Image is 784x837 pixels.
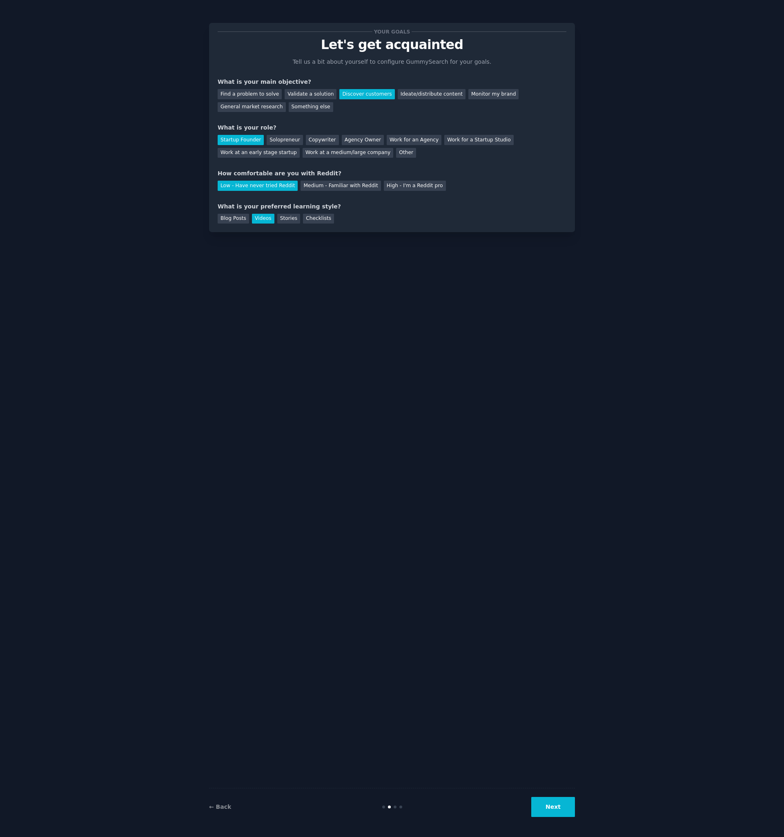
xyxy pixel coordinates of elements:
[384,181,446,191] div: High - I'm a Reddit pro
[306,135,339,145] div: Copywriter
[398,89,465,99] div: Ideate/distribute content
[218,123,566,132] div: What is your role?
[209,803,231,810] a: ← Back
[303,148,393,158] div: Work at a medium/large company
[218,102,286,112] div: General market research
[218,181,298,191] div: Low - Have never tried Reddit
[218,202,566,211] div: What is your preferred learning style?
[342,135,384,145] div: Agency Owner
[218,214,249,224] div: Blog Posts
[267,135,303,145] div: Solopreneur
[218,89,282,99] div: Find a problem to solve
[218,38,566,52] p: Let's get acquainted
[396,148,416,158] div: Other
[289,58,495,66] p: Tell us a bit about yourself to configure GummySearch for your goals.
[301,181,381,191] div: Medium - Familiar with Reddit
[289,102,333,112] div: Something else
[252,214,274,224] div: Videos
[468,89,519,99] div: Monitor my brand
[277,214,300,224] div: Stories
[444,135,513,145] div: Work for a Startup Studio
[218,148,300,158] div: Work at an early stage startup
[372,27,412,36] span: Your goals
[285,89,336,99] div: Validate a solution
[218,78,566,86] div: What is your main objective?
[339,89,394,99] div: Discover customers
[387,135,441,145] div: Work for an Agency
[531,797,575,817] button: Next
[303,214,334,224] div: Checklists
[218,169,566,178] div: How comfortable are you with Reddit?
[218,135,264,145] div: Startup Founder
